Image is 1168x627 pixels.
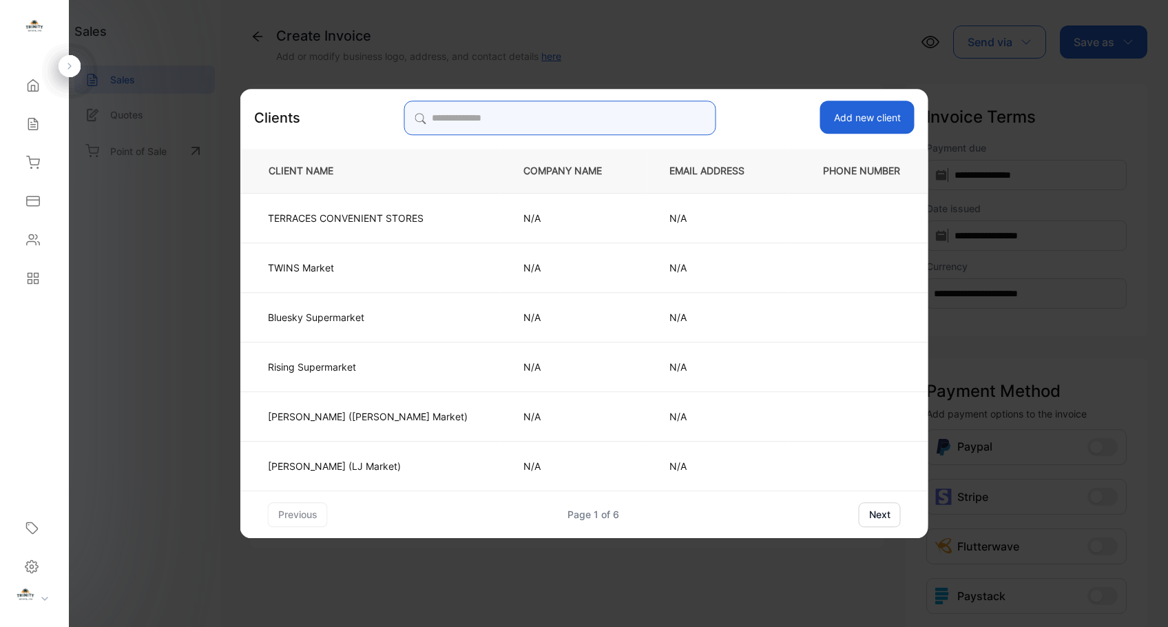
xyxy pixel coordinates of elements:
[263,164,478,178] p: CLIENT NAME
[11,6,52,47] button: Open LiveChat chat widget
[669,360,766,374] p: N/A
[669,164,766,178] p: EMAIL ADDRESS
[523,360,624,374] p: N/A
[523,310,624,325] p: N/A
[669,409,766,424] p: N/A
[24,18,45,39] img: logo
[268,409,468,424] p: [PERSON_NAME] ([PERSON_NAME] Market)
[820,101,915,134] button: Add new client
[669,310,766,325] p: N/A
[859,502,901,527] button: next
[812,164,906,178] p: PHONE NUMBER
[567,507,619,522] div: Page 1 of 6
[523,459,624,473] p: N/A
[268,310,468,325] p: Bluesky Supermarket
[669,211,766,225] p: N/A
[523,409,624,424] p: N/A
[669,260,766,275] p: N/A
[268,260,468,275] p: TWINS Market
[523,211,624,225] p: N/A
[15,586,36,607] img: profile
[268,459,468,473] p: [PERSON_NAME] (LJ Market)
[268,360,468,374] p: Rising Supermarket
[268,211,468,225] p: TERRACES CONVENIENT STORES
[254,107,300,128] p: Clients
[669,459,766,473] p: N/A
[268,502,328,527] button: previous
[523,164,624,178] p: COMPANY NAME
[523,260,624,275] p: N/A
